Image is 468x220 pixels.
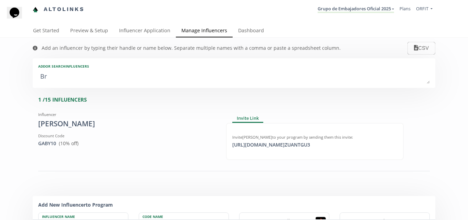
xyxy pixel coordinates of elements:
a: Preview & Setup [65,24,114,38]
a: Dashboard [233,24,269,38]
div: [URL][DOMAIN_NAME] ZUANTGU3 [228,141,314,148]
span: ( 10 % off) [59,140,78,147]
img: favicon-32x32.png [33,7,38,12]
div: Discount Code [38,133,216,139]
a: GABY10 [38,140,56,147]
button: CSV [407,42,435,55]
a: Influencer Application [114,24,176,38]
a: Grupo de Embajadores Oficial 2025 [318,5,394,13]
div: 1 / 15 INFLUENCERS [38,96,435,103]
strong: Add New Influencer to Program [38,201,113,208]
a: Altolinks [33,4,84,15]
textarea: Br [38,70,430,84]
span: ORFIT [416,5,428,12]
div: Add or search INFLUENCERS [38,64,430,69]
a: ORFIT [416,5,433,13]
div: Add an influencer by typing their handle or name below. Separate multiple names with a comma or p... [42,45,341,51]
iframe: chat widget [7,7,29,27]
div: [PERSON_NAME] [38,119,216,129]
label: Influencer Name [39,213,121,219]
label: Code Name [139,213,222,219]
div: Invite Link [232,115,263,123]
a: Manage Influencers [176,24,233,38]
a: Plans [400,5,411,12]
a: Get Started [28,24,65,38]
div: Invite [PERSON_NAME] to your program by sending them this invite: [232,135,397,140]
div: Influencer [38,112,216,117]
